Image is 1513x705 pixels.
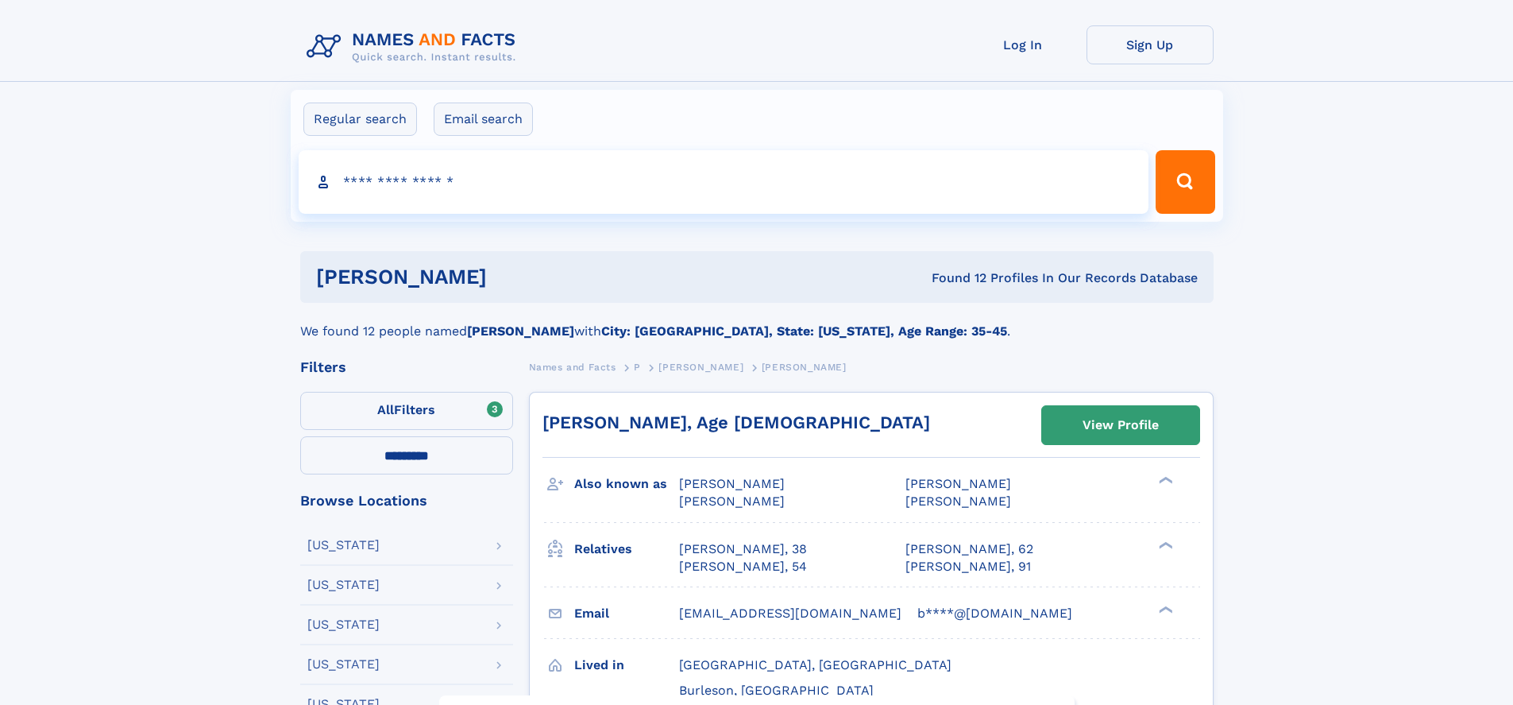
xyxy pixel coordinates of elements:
[574,600,679,627] h3: Email
[434,103,533,136] label: Email search
[574,471,679,498] h3: Also known as
[679,657,951,672] span: [GEOGRAPHIC_DATA], [GEOGRAPHIC_DATA]
[1155,475,1174,486] div: ❯
[679,558,807,575] a: [PERSON_NAME], 54
[300,25,529,68] img: Logo Names and Facts
[303,103,417,136] label: Regular search
[1087,25,1214,64] a: Sign Up
[300,303,1214,341] div: We found 12 people named with .
[905,558,1031,575] a: [PERSON_NAME], 91
[1042,406,1199,444] a: View Profile
[574,652,679,679] h3: Lived in
[300,494,513,508] div: Browse Locations
[601,323,1007,339] b: City: [GEOGRAPHIC_DATA], State: [US_STATE], Age Range: 35-45
[307,658,380,671] div: [US_STATE]
[307,539,380,552] div: [US_STATE]
[377,402,394,417] span: All
[905,476,1011,491] span: [PERSON_NAME]
[574,536,679,563] h3: Relatives
[709,269,1198,287] div: Found 12 Profiles In Our Records Database
[1155,604,1174,614] div: ❯
[634,357,641,377] a: P
[529,357,616,377] a: Names and Facts
[1155,540,1174,550] div: ❯
[679,494,785,509] span: [PERSON_NAME]
[307,579,380,591] div: [US_STATE]
[1156,150,1214,214] button: Search Button
[679,683,874,698] span: Burleson, [GEOGRAPHIC_DATA]
[634,362,641,373] span: P
[679,476,785,491] span: [PERSON_NAME]
[300,360,513,374] div: Filters
[905,540,1033,558] a: [PERSON_NAME], 62
[679,606,901,621] span: [EMAIL_ADDRESS][DOMAIN_NAME]
[316,267,709,287] h1: [PERSON_NAME]
[299,150,1149,214] input: search input
[307,618,380,631] div: [US_STATE]
[905,494,1011,509] span: [PERSON_NAME]
[658,357,743,377] a: [PERSON_NAME]
[467,323,574,339] b: [PERSON_NAME]
[658,362,743,373] span: [PERSON_NAME]
[762,362,847,373] span: [PERSON_NAME]
[1083,407,1159,444] div: View Profile
[300,392,513,430] label: Filters
[679,540,807,558] a: [PERSON_NAME], 38
[542,413,930,432] a: [PERSON_NAME], Age [DEMOGRAPHIC_DATA]
[959,25,1087,64] a: Log In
